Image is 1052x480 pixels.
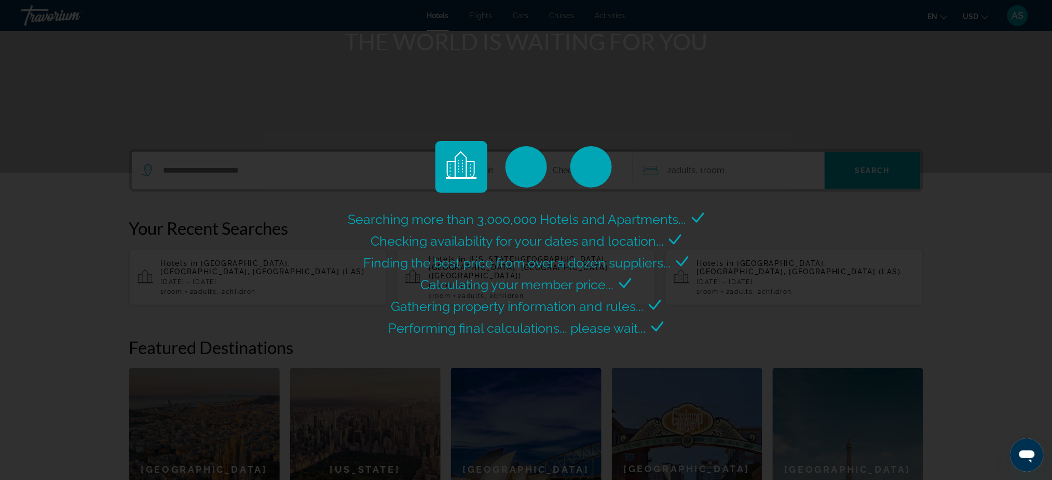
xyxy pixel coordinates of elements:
[371,233,664,249] span: Checking availability for your dates and location...
[363,255,671,271] span: Finding the best price from over a dozen suppliers...
[389,320,646,336] span: Performing final calculations... please wait...
[421,277,614,292] span: Calculating your member price...
[391,299,644,314] span: Gathering property information and rules...
[1010,439,1044,472] iframe: Кнопка запуска окна обмена сообщениями
[348,211,687,227] span: Searching more than 3,000,000 Hotels and Apartments...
